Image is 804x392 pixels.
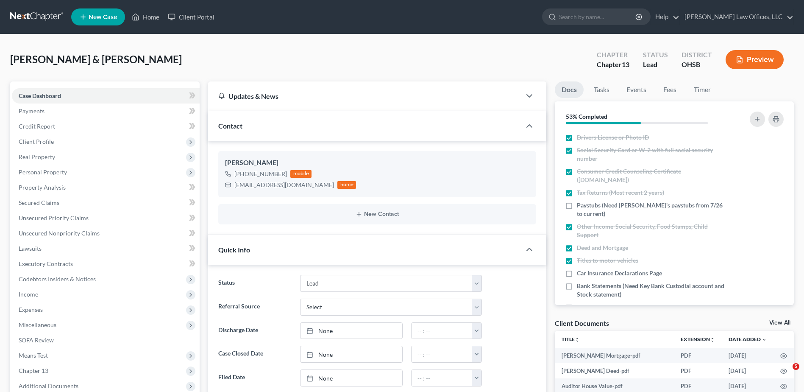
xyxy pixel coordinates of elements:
[577,133,649,142] span: Drivers License or Photo ID
[577,244,628,252] span: Deed and Mortgage
[555,319,609,328] div: Client Documents
[566,113,607,120] strong: 53% Completed
[12,241,200,256] a: Lawsuits
[225,158,529,168] div: [PERSON_NAME]
[682,60,712,70] div: OHSB
[793,363,799,370] span: 5
[680,9,793,25] a: [PERSON_NAME] Law Offices, LLC
[722,348,773,363] td: [DATE]
[555,348,674,363] td: [PERSON_NAME] Mortgage-pdf
[19,184,66,191] span: Property Analysis
[620,81,653,98] a: Events
[164,9,219,25] a: Client Portal
[19,245,42,252] span: Lawsuits
[577,188,664,197] span: Tax Returns (Most recent 2 years)
[622,60,629,68] span: 13
[12,88,200,104] a: Case Dashboard
[214,275,295,292] label: Status
[681,336,715,342] a: Extensionunfold_more
[300,323,402,339] a: None
[19,153,55,160] span: Real Property
[577,167,727,184] span: Consumer Credit Counseling Certificate ([DOMAIN_NAME])
[12,210,200,226] a: Unsecured Priority Claims
[300,346,402,362] a: None
[225,211,529,218] button: New Contact
[12,104,200,119] a: Payments
[19,367,48,374] span: Chapter 13
[687,81,718,98] a: Timer
[577,303,727,328] span: Life Insurance policies - Need Whole Life for [PERSON_NAME] that shows Cash Value and Military po...
[19,275,96,283] span: Codebtors Insiders & Notices
[575,337,580,342] i: unfold_more
[597,50,629,60] div: Chapter
[12,119,200,134] a: Credit Report
[128,9,164,25] a: Home
[19,214,89,221] span: Unsecured Priority Claims
[577,256,638,265] span: Titles to motor vehicles
[10,53,182,65] span: [PERSON_NAME] & [PERSON_NAME]
[12,256,200,272] a: Executory Contracts
[19,107,45,115] span: Payments
[577,269,662,277] span: Car Insurance Declarations Page
[19,306,43,313] span: Expenses
[577,282,727,299] span: Bank Statements (Need Key Bank Custodial account and Stock statement)
[12,226,200,241] a: Unsecured Nonpriority Claims
[19,352,48,359] span: Means Test
[775,363,796,384] iframe: Intercom live chat
[559,9,637,25] input: Search by name...
[19,230,100,237] span: Unsecured Nonpriority Claims
[19,168,67,176] span: Personal Property
[769,320,790,326] a: View All
[577,201,727,218] span: Paystubs (Need [PERSON_NAME]'s paystubs from 7/26 to current)
[722,363,773,378] td: [DATE]
[412,346,472,362] input: -- : --
[214,322,295,339] label: Discharge Date
[214,299,295,316] label: Referral Source
[412,370,472,386] input: -- : --
[89,14,117,20] span: New Case
[290,170,312,178] div: mobile
[19,260,73,267] span: Executory Contracts
[19,336,54,344] span: SOFA Review
[218,122,242,130] span: Contact
[12,195,200,210] a: Secured Claims
[726,50,784,69] button: Preview
[19,92,61,99] span: Case Dashboard
[19,321,56,328] span: Miscellaneous
[19,123,55,130] span: Credit Report
[300,370,402,386] a: None
[555,81,584,98] a: Docs
[651,9,679,25] a: Help
[674,363,722,378] td: PDF
[12,180,200,195] a: Property Analysis
[337,181,356,189] div: home
[19,291,38,298] span: Income
[12,333,200,348] a: SOFA Review
[643,60,668,70] div: Lead
[234,181,334,189] div: [EMAIL_ADDRESS][DOMAIN_NAME]
[674,348,722,363] td: PDF
[710,337,715,342] i: unfold_more
[19,199,59,206] span: Secured Claims
[412,323,472,339] input: -- : --
[214,346,295,363] label: Case Closed Date
[19,382,78,389] span: Additional Documents
[19,138,54,145] span: Client Profile
[234,170,287,178] div: [PHONE_NUMBER]
[762,337,767,342] i: expand_more
[643,50,668,60] div: Status
[682,50,712,60] div: District
[218,246,250,254] span: Quick Info
[587,81,616,98] a: Tasks
[729,336,767,342] a: Date Added expand_more
[562,336,580,342] a: Titleunfold_more
[577,146,727,163] span: Social Security Card or W-2 with full social security number
[555,363,674,378] td: [PERSON_NAME] Deed-pdf
[597,60,629,70] div: Chapter
[218,92,511,101] div: Updates & News
[657,81,684,98] a: Fees
[577,222,727,239] span: Other Income-Social Security, Food Stamps, Child Support
[214,370,295,386] label: Filed Date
